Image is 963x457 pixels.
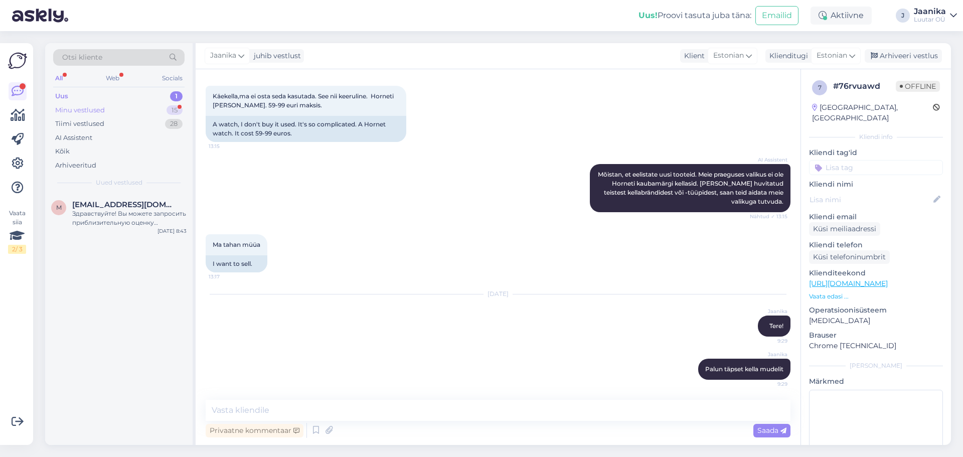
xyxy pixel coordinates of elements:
[713,50,744,61] span: Estonian
[810,194,931,205] input: Lisa nimi
[160,72,185,85] div: Socials
[809,330,943,341] p: Brauser
[55,119,104,129] div: Tiimi vestlused
[55,146,70,157] div: Kõik
[157,227,187,235] div: [DATE] 8:43
[53,72,65,85] div: All
[165,119,183,129] div: 28
[811,7,872,25] div: Aktiivne
[8,245,26,254] div: 2 / 3
[755,6,798,25] button: Emailid
[750,351,787,358] span: Jaanika
[750,213,787,220] span: Nähtud ✓ 13:15
[72,200,177,209] span: maksim.krasulja08@gmail.com
[757,426,786,435] span: Saada
[750,337,787,345] span: 9:29
[817,50,847,61] span: Estonian
[206,424,303,437] div: Privaatne kommentaar
[833,80,896,92] div: # 76rvuawd
[750,156,787,164] span: AI Assistent
[55,105,105,115] div: Minu vestlused
[914,8,946,16] div: Jaanika
[55,91,68,101] div: Uus
[104,72,121,85] div: Web
[809,292,943,301] p: Vaata edasi ...
[809,132,943,141] div: Kliendi info
[809,147,943,158] p: Kliendi tag'id
[809,376,943,387] p: Märkmed
[914,16,946,24] div: Luutar OÜ
[96,178,142,187] span: Uued vestlused
[765,51,808,61] div: Klienditugi
[865,49,942,63] div: Arhiveeri vestlus
[638,10,751,22] div: Proovi tasuta juba täna:
[809,240,943,250] p: Kliendi telefon
[167,105,183,115] div: 15
[213,241,260,248] span: Ma tahan müüa
[8,209,26,254] div: Vaata siia
[55,133,92,143] div: AI Assistent
[209,273,246,280] span: 13:17
[209,142,246,150] span: 13:15
[72,209,187,227] div: Здравствуйте! Вы можете запросить приблизительную оценку стоимости онлайн или по электронной почт...
[818,84,822,91] span: 7
[809,341,943,351] p: Chrome [TECHNICAL_ID]
[170,91,183,101] div: 1
[809,305,943,316] p: Operatsioonisüsteem
[809,160,943,175] input: Lisa tag
[62,52,102,63] span: Otsi kliente
[638,11,658,20] b: Uus!
[809,279,888,288] a: [URL][DOMAIN_NAME]
[210,50,236,61] span: Jaanika
[56,204,62,211] span: m
[914,8,957,24] a: JaanikaLuutar OÜ
[812,102,933,123] div: [GEOGRAPHIC_DATA], [GEOGRAPHIC_DATA]
[598,171,785,205] span: Mõistan, et eelistate uusi tooteid. Meie praeguses valikus ei ole Horneti kaubamärgi kellasid. [P...
[206,289,790,298] div: [DATE]
[809,179,943,190] p: Kliendi nimi
[809,361,943,370] div: [PERSON_NAME]
[809,250,890,264] div: Küsi telefoninumbrit
[250,51,301,61] div: juhib vestlust
[896,9,910,23] div: J
[206,255,267,272] div: I want to sell.
[750,308,787,315] span: Jaanika
[809,268,943,278] p: Klienditeekond
[8,51,27,70] img: Askly Logo
[750,380,787,388] span: 9:29
[705,365,783,373] span: Palun täpset kella mudelit
[769,322,783,330] span: Tere!
[213,92,395,109] span: Käekella,ma ei osta seda kasutada. See nii keeruline. Horneti [PERSON_NAME]. 59-99 euri maksis.
[206,116,406,142] div: A watch, I don't buy it used. It's so complicated. A Hornet watch. It cost 59-99 euros.
[680,51,705,61] div: Klient
[809,316,943,326] p: [MEDICAL_DATA]
[809,212,943,222] p: Kliendi email
[896,81,940,92] span: Offline
[55,161,96,171] div: Arhiveeritud
[809,222,880,236] div: Küsi meiliaadressi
